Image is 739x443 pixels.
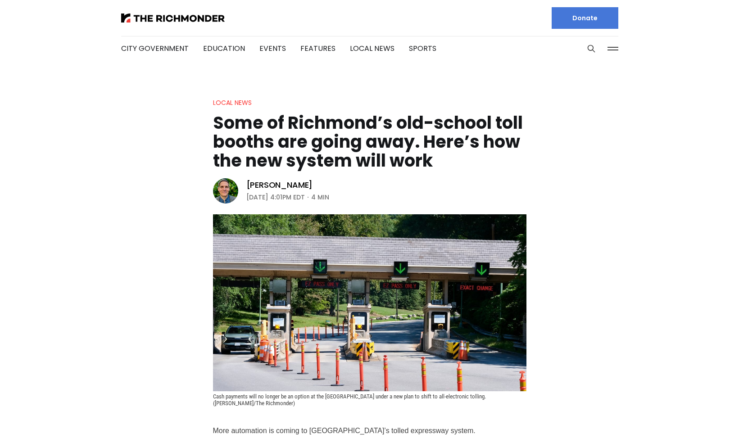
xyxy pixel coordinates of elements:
a: Events [259,43,286,54]
img: Some of Richmond’s old-school toll booths are going away. Here’s how the new system will work [213,214,526,391]
img: Graham Moomaw [213,178,238,203]
span: 4 min [311,192,329,203]
a: Education [203,43,245,54]
button: Search this site [585,42,598,55]
h1: Some of Richmond’s old-school toll booths are going away. Here’s how the new system will work [213,113,526,170]
a: Local News [213,98,252,107]
a: [PERSON_NAME] [246,180,313,190]
img: The Richmonder [121,14,225,23]
a: Local News [350,43,394,54]
p: More automation is coming to [GEOGRAPHIC_DATA]’s tolled expressway system. [213,425,526,437]
time: [DATE] 4:01PM EDT [246,192,305,203]
span: Cash payments will no longer be an option at the [GEOGRAPHIC_DATA] under a new plan to shift to a... [213,393,487,407]
a: Sports [409,43,436,54]
a: City Government [121,43,189,54]
a: Features [300,43,335,54]
a: Donate [552,7,618,29]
